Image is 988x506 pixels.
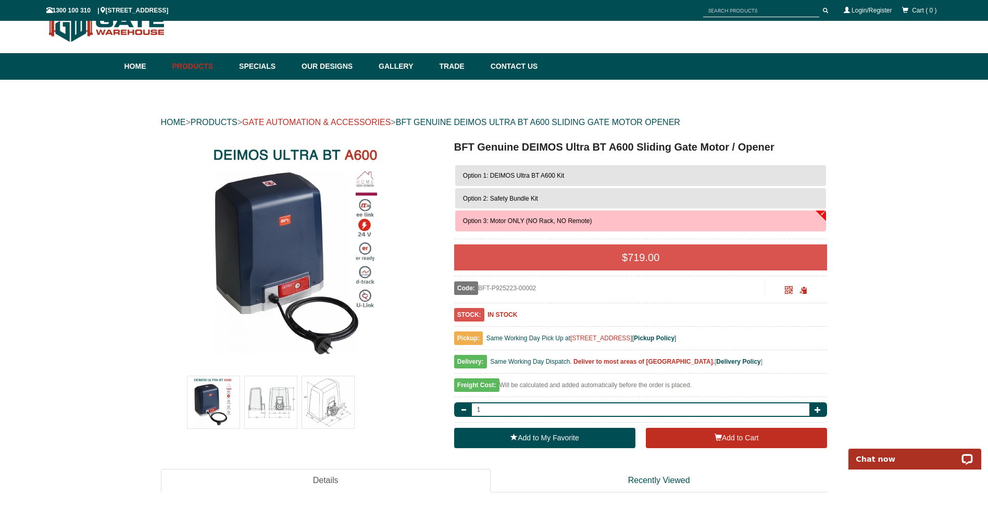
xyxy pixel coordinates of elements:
a: Login/Register [852,7,892,14]
img: BFT Genuine DEIMOS Ultra BT A600 Sliding Gate Motor / Opener [302,376,354,428]
h1: BFT Genuine DEIMOS Ultra BT A600 Sliding Gate Motor / Opener [454,139,828,155]
img: BFT Genuine DEIMOS Ultra BT A600 Sliding Gate Motor / Opener [187,376,240,428]
div: [ ] [454,355,828,374]
div: $ [454,244,828,270]
div: Will be calculated and added automatically before the order is placed. [454,379,828,397]
span: STOCK: [454,308,484,322]
a: BFT GENUINE DEIMOS ULTRA BT A600 SLIDING GATE MOTOR OPENER [396,118,680,127]
input: SEARCH PRODUCTS [703,4,819,17]
iframe: LiveChat chat widget [842,437,988,470]
span: Pickup: [454,331,483,345]
a: HOME [161,118,186,127]
span: Same Working Day Pick Up at [ ] [486,335,677,342]
span: Freight Cost: [454,378,499,392]
a: Home [124,53,167,80]
span: Click to copy the URL [799,287,807,294]
span: 719.00 [628,252,659,263]
b: Deliver to most areas of [GEOGRAPHIC_DATA]. [573,358,715,365]
a: Our Designs [296,53,373,80]
img: BFT Genuine DEIMOS Ultra BT A600 Sliding Gate Motor / Opener - Option 3: Motor ONLY (NO Rack, NO ... [185,139,414,368]
span: Code: [454,281,478,295]
button: Option 3: Motor ONLY (NO Rack, NO Remote) [455,211,827,231]
span: Option 1: DEIMOS Ultra BT A600 Kit [463,172,565,179]
a: Products [167,53,234,80]
span: Option 2: Safety Bundle Kit [463,195,538,202]
span: Delivery: [454,355,487,368]
button: Add to Cart [646,428,827,449]
button: Option 2: Safety Bundle Kit [455,188,827,209]
a: Gallery [373,53,434,80]
a: Delivery Policy [716,358,760,365]
a: GATE AUTOMATION & ACCESSORIES [242,118,391,127]
button: Option 1: DEIMOS Ultra BT A600 Kit [455,165,827,186]
span: Option 3: Motor ONLY (NO Rack, NO Remote) [463,217,592,225]
a: Add to My Favorite [454,428,635,449]
div: BFT-P925223-00002 [454,281,765,295]
b: IN STOCK [487,311,517,318]
a: BFT Genuine DEIMOS Ultra BT A600 Sliding Gate Motor / Opener - Option 3: Motor ONLY (NO Rack, NO ... [162,139,437,368]
a: Details [161,469,491,492]
a: Trade [434,53,485,80]
a: Specials [234,53,296,80]
a: Click to enlarge and scan to share. [785,288,793,295]
a: Pickup Policy [634,335,674,342]
span: Cart ( 0 ) [912,7,936,14]
div: > > > [161,106,828,139]
a: Contact Us [485,53,538,80]
a: [STREET_ADDRESS] [570,335,632,342]
a: PRODUCTS [191,118,237,127]
img: BFT Genuine DEIMOS Ultra BT A600 Sliding Gate Motor / Opener [245,376,297,428]
span: 1300 100 310 | [STREET_ADDRESS] [46,7,169,14]
a: Recently Viewed [491,469,828,492]
span: Same Working Day Dispatch. [490,358,572,365]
